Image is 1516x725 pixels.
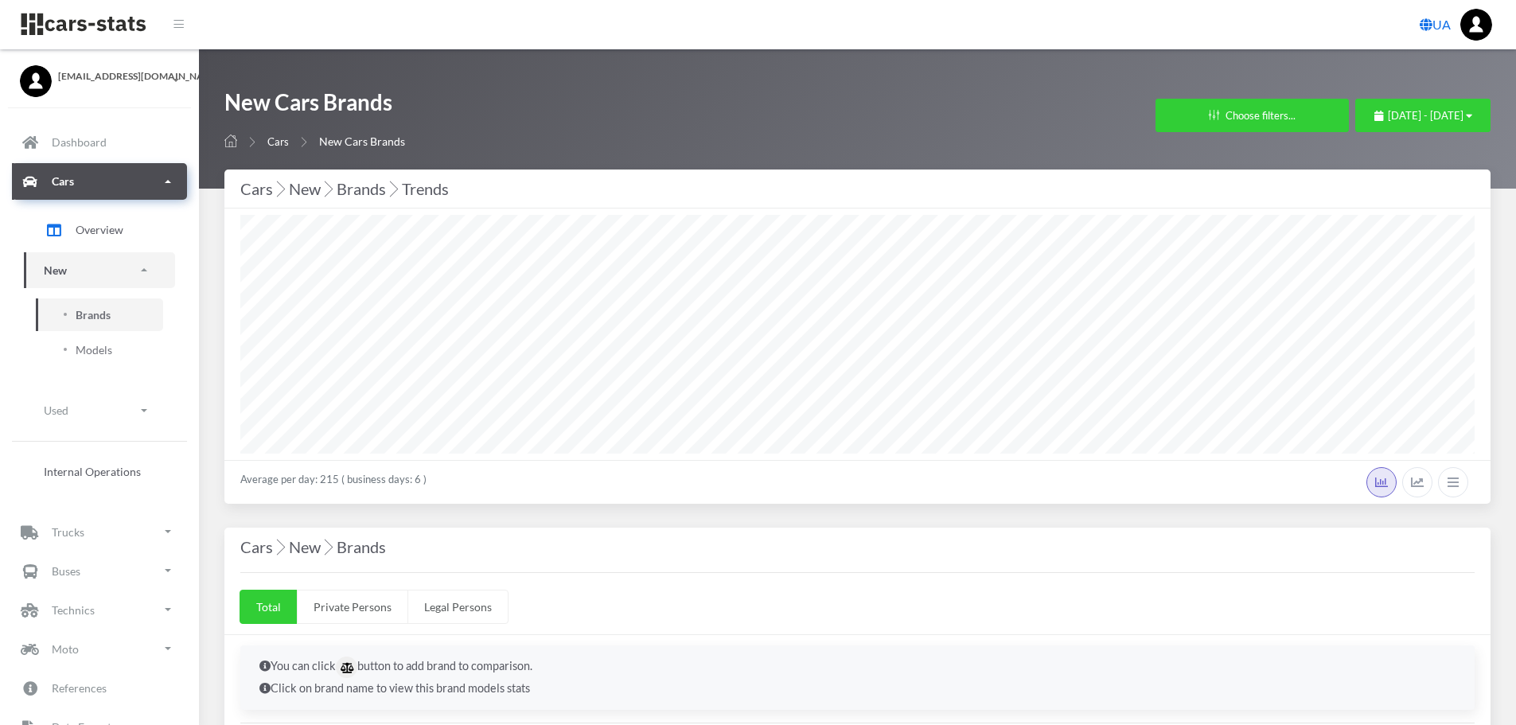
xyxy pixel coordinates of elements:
[1413,9,1457,41] a: UA
[319,134,405,148] span: New Cars Brands
[1460,9,1492,41] img: ...
[76,221,123,238] span: Overview
[407,590,509,624] a: Legal Persons
[24,210,175,250] a: Overview
[24,454,175,487] a: Internal Operations
[24,252,175,288] a: New
[44,400,68,420] p: Used
[12,552,187,589] a: Buses
[240,590,298,624] a: Total
[12,630,187,667] a: Moto
[24,392,175,428] a: Used
[297,590,408,624] a: Private Persons
[52,561,80,581] p: Buses
[12,591,187,628] a: Technics
[224,88,405,125] h1: New Cars Brands
[240,645,1475,710] div: You can click button to add brand to comparison. Click on brand name to view this brand models stats
[1156,99,1349,132] button: Choose filters...
[240,176,1475,201] div: Cars New Brands Trends
[58,69,179,84] span: [EMAIL_ADDRESS][DOMAIN_NAME]
[20,12,147,37] img: navbar brand
[52,678,107,698] p: References
[224,460,1491,504] div: Average per day: 215 ( business days: 6 )
[12,124,187,161] a: Dashboard
[44,462,141,479] span: Internal Operations
[12,163,187,200] a: Cars
[12,669,187,706] a: References
[36,298,163,331] a: Brands
[12,513,187,550] a: Trucks
[1388,109,1463,122] span: [DATE] - [DATE]
[52,132,107,152] p: Dashboard
[20,65,179,84] a: [EMAIL_ADDRESS][DOMAIN_NAME]
[240,534,1475,559] h4: Cars New Brands
[267,135,289,148] a: Cars
[76,341,112,358] span: Models
[36,333,163,366] a: Models
[52,171,74,191] p: Cars
[44,260,67,280] p: New
[76,306,111,323] span: Brands
[52,522,84,542] p: Trucks
[1355,99,1491,132] button: [DATE] - [DATE]
[52,639,79,659] p: Moto
[52,600,95,620] p: Technics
